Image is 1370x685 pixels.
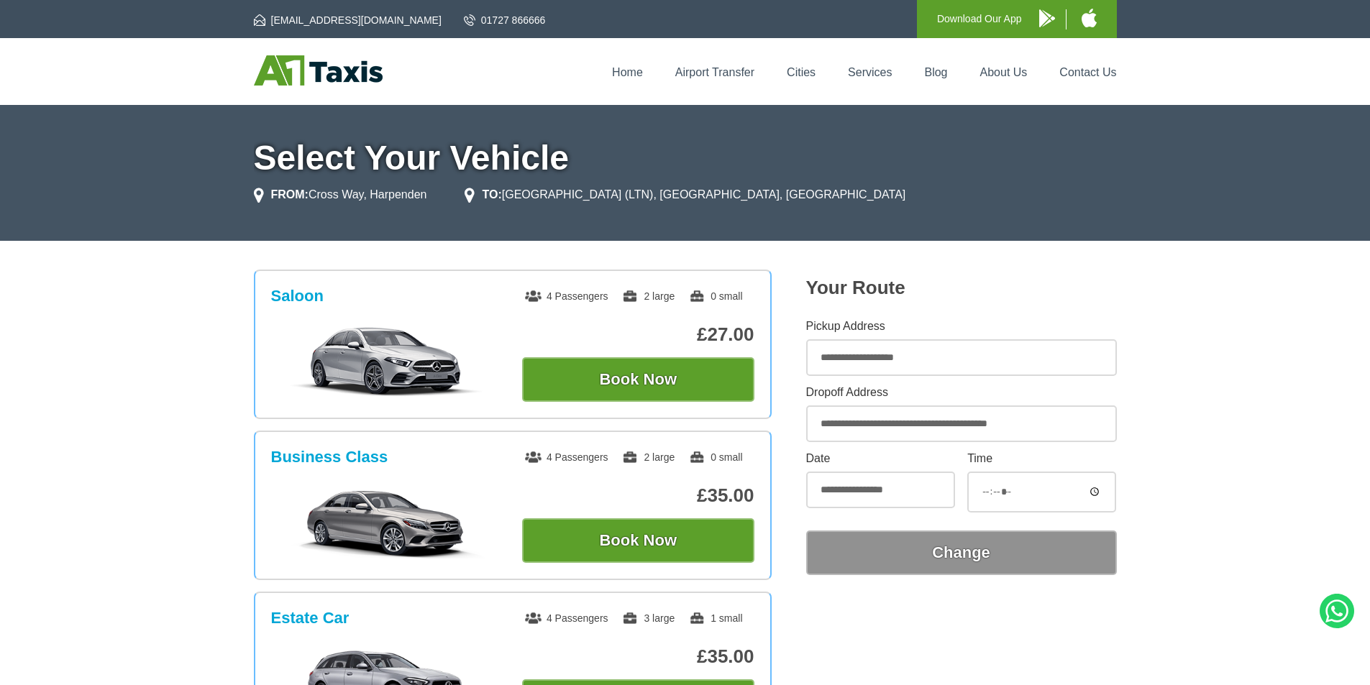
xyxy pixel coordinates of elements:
a: Blog [924,66,947,78]
strong: TO: [482,188,501,201]
a: 01727 866666 [464,13,546,27]
h3: Saloon [271,287,324,305]
strong: FROM: [271,188,309,201]
p: £35.00 [522,645,754,668]
h3: Business Class [271,448,388,466]
span: 0 small [689,451,742,463]
img: Business Class [278,487,495,558]
span: 4 Passengers [525,612,608,624]
a: [EMAIL_ADDRESS][DOMAIN_NAME] [254,13,442,27]
a: Airport Transfer [675,66,754,78]
img: A1 Taxis St Albans LTD [254,55,383,86]
p: £35.00 [522,484,754,507]
h1: Select Your Vehicle [254,141,1117,175]
span: 2 large [622,451,675,463]
label: Dropoff Address [806,387,1117,398]
p: Download Our App [937,10,1022,28]
p: £27.00 [522,323,754,346]
label: Date [806,453,955,464]
li: [GEOGRAPHIC_DATA] (LTN), [GEOGRAPHIC_DATA], [GEOGRAPHIC_DATA] [465,186,905,203]
h3: Estate Car [271,609,350,627]
span: 2 large [622,290,675,302]
img: Saloon [278,326,495,397]
span: 4 Passengers [525,290,608,302]
label: Time [967,453,1116,464]
img: A1 Taxis iPhone App [1082,9,1097,27]
button: Change [806,530,1117,575]
a: Services [848,66,892,78]
a: Home [612,66,643,78]
a: Contact Us [1059,66,1116,78]
button: Book Now [522,518,754,563]
span: 4 Passengers [525,451,608,463]
a: Cities [787,66,816,78]
span: 3 large [622,612,675,624]
span: 0 small [689,290,742,302]
label: Pickup Address [806,321,1117,332]
span: 1 small [689,612,742,624]
img: A1 Taxis Android App [1039,9,1055,27]
li: Cross Way, Harpenden [254,186,427,203]
a: About Us [980,66,1028,78]
h2: Your Route [806,277,1117,299]
button: Book Now [522,357,754,402]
